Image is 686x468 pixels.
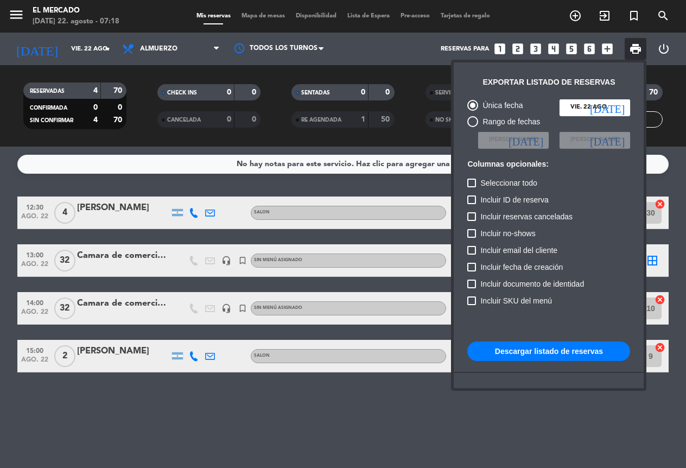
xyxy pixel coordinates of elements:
[480,193,548,206] span: Incluir ID de reserva
[590,135,625,146] i: [DATE]
[467,341,630,361] button: Descargar listado de reservas
[629,42,642,55] span: print
[480,176,537,189] span: Seleccionar todo
[509,135,543,146] i: [DATE]
[480,210,573,223] span: Incluir reservas canceladas
[480,277,584,290] span: Incluir documento de identidad
[489,135,538,145] span: [PERSON_NAME]
[480,294,552,307] span: Incluir SKU del menú
[478,99,523,112] div: Única fecha
[482,76,615,88] div: Exportar listado de reservas
[590,102,625,113] i: [DATE]
[480,227,535,240] span: Incluir no-shows
[480,261,563,274] span: Incluir fecha de creación
[478,116,540,128] div: Rango de fechas
[480,244,557,257] span: Incluir email del cliente
[467,160,630,169] h6: Columnas opcionales:
[570,135,619,145] span: [PERSON_NAME]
